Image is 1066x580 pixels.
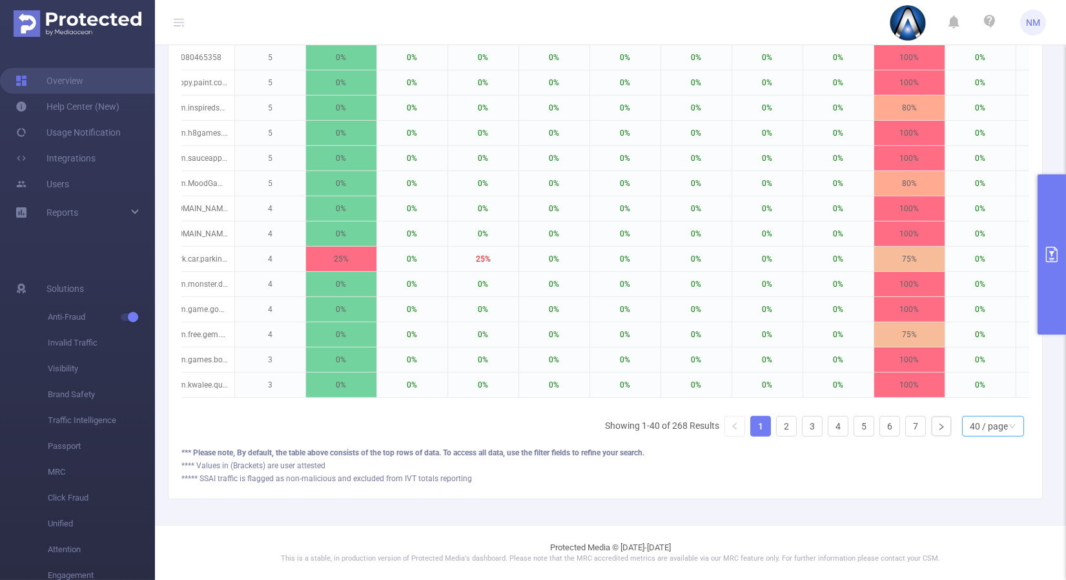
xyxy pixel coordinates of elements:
p: 0% [803,171,874,196]
span: Anti-Fraud [48,304,155,330]
p: 0% [590,171,661,196]
p: 0% [945,373,1016,397]
span: Click Fraud [48,485,155,511]
p: 0% [945,322,1016,347]
p: 0% [448,146,518,171]
p: 0% [803,247,874,271]
p: 0% [377,297,447,322]
p: 0% [377,45,447,70]
p: 100% [874,146,945,171]
p: 0% [661,297,732,322]
p: 0% [945,96,1016,120]
p: 0% [377,171,447,196]
i: icon: down [1009,422,1016,431]
p: 0% [945,70,1016,95]
p: 0% [306,70,376,95]
p: 0% [590,96,661,120]
p: 0% [377,272,447,296]
p: com.game.goolny.stickers [164,297,234,322]
p: 4 [235,322,305,347]
p: 0% [519,96,589,120]
p: 0% [306,347,376,372]
p: 0% [306,196,376,221]
p: 5 [235,45,305,70]
p: happy.paint.coloring.color.number [164,70,234,95]
div: ***** SSAI traffic is flagged as non-malicious and excluded from IVT totals reporting [181,473,1029,484]
span: Invalid Traffic [48,330,155,356]
p: 0% [732,70,803,95]
a: 1 [751,417,770,436]
span: Visibility [48,356,155,382]
p: 0% [945,171,1016,196]
p: 0% [661,146,732,171]
p: 100% [874,70,945,95]
p: 0% [945,272,1016,296]
li: 5 [854,416,874,437]
p: 5 [235,121,305,145]
p: 1080465358 [164,45,234,70]
span: MRC [48,459,155,485]
p: 0% [803,121,874,145]
p: 0% [803,146,874,171]
p: 25% [448,247,518,271]
p: 0% [732,146,803,171]
p: 0% [306,121,376,145]
p: 0% [732,373,803,397]
li: 3 [802,416,823,437]
p: 100% [874,222,945,246]
p: 0% [377,70,447,95]
p: 0% [590,70,661,95]
p: 0% [945,347,1016,372]
p: 0% [448,297,518,322]
p: This is a stable, in production version of Protected Media's dashboard. Please note that the MRC ... [187,554,1034,564]
p: 0% [519,196,589,221]
p: 0% [448,70,518,95]
span: Attention [48,537,155,563]
p: 4 [235,196,305,221]
p: 0% [732,121,803,145]
p: 0% [377,222,447,246]
p: 0% [306,45,376,70]
p: 0% [661,247,732,271]
i: icon: right [938,423,945,431]
p: 0% [306,96,376,120]
p: 100% [874,347,945,372]
p: com.MoodGames.CoinSort [164,171,234,196]
span: Solutions [46,276,84,302]
p: 80% [874,96,945,120]
p: 0% [732,96,803,120]
p: 3 [235,347,305,372]
p: 0% [732,347,803,372]
span: Traffic Intelligence [48,408,155,433]
p: 0% [803,96,874,120]
p: 0% [945,297,1016,322]
p: 0% [519,322,589,347]
p: 0% [590,297,661,322]
p: com.inspiredsquare.jupiter [164,96,234,120]
li: 1 [750,416,771,437]
p: 0% [377,196,447,221]
p: 100% [874,373,945,397]
p: 0% [945,146,1016,171]
p: 4 [235,247,305,271]
p: 0% [661,322,732,347]
div: 40 / page [970,417,1008,436]
p: 0% [732,45,803,70]
p: 0% [377,322,447,347]
p: 0% [448,373,518,397]
p: 0% [306,171,376,196]
p: 0% [803,70,874,95]
li: 4 [828,416,848,437]
p: 0% [945,247,1016,271]
p: 0% [732,222,803,246]
p: 0% [661,96,732,120]
p: 0% [519,171,589,196]
p: 0% [803,222,874,246]
p: 0% [590,121,661,145]
p: 0% [803,272,874,296]
img: Protected Media [14,10,141,37]
p: 0% [448,272,518,296]
p: 0% [519,272,589,296]
p: 0% [803,347,874,372]
a: Usage Notification [15,119,121,145]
